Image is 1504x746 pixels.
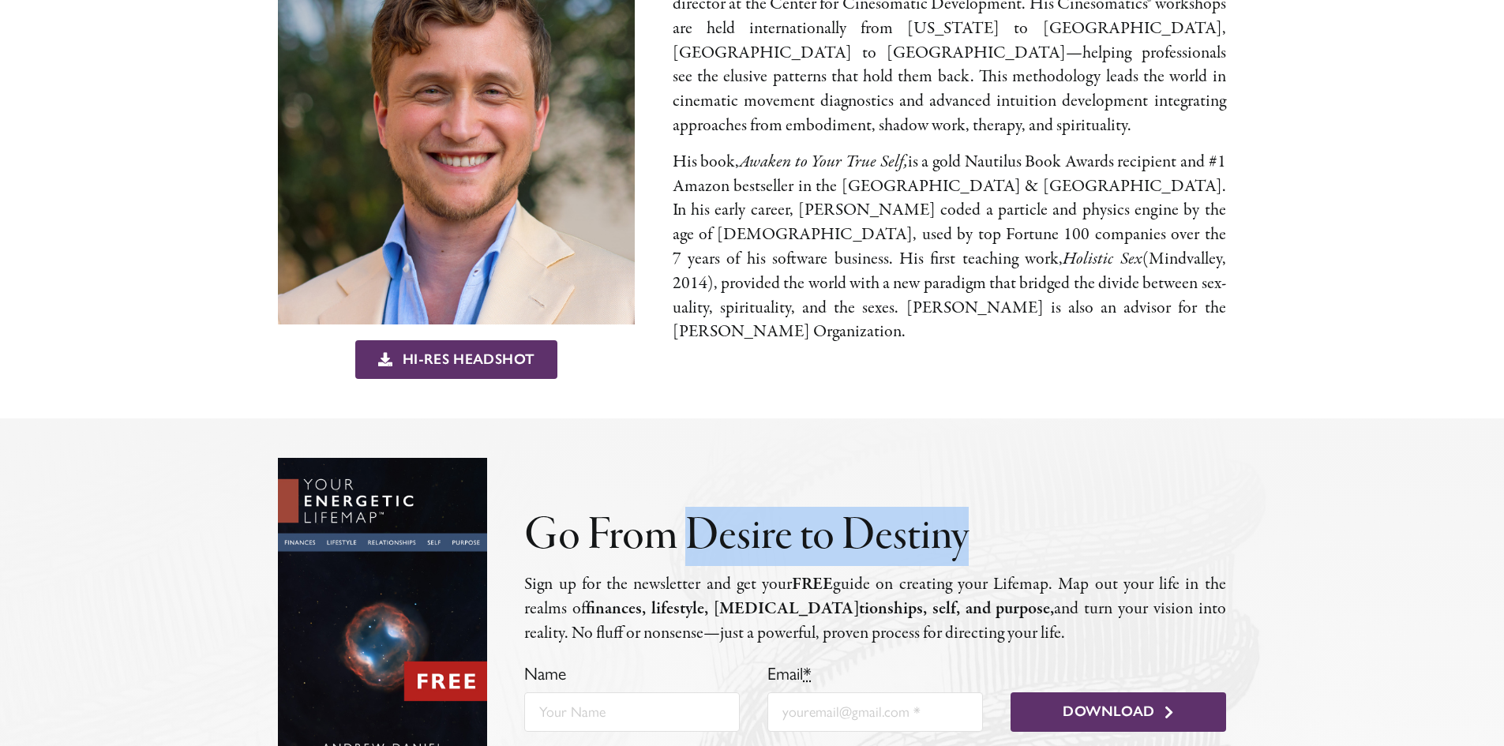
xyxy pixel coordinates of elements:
abbr: required [803,663,812,684]
input: youremail@gmail.com * [767,692,982,732]
p: Sign up for the newslet­ter and get your guide on cre­at­ing your Lifemap. Map out your life in t... [524,572,1225,645]
a: Hi-Res Headshot [355,340,557,380]
label: Email [767,663,812,684]
input: Your Name [524,692,739,732]
label: Name [524,663,566,684]
span: Download [1063,703,1154,721]
button: Download [1011,692,1225,732]
em: Holistic Sex [1063,247,1142,271]
strong: FREE [792,572,833,596]
span: Hi-Res Headshot [403,351,534,369]
h2: Go From Desire to Destiny [524,512,1225,561]
em: Awaken to Your True Self, [739,150,907,174]
strong: finances, lifestyle, [MEDICAL_DATA]­tion­ships, self, and pur­pose, [586,597,1054,620]
p: His book, is a gold Nautilus Book Awards recip­i­ent and #1 Amazon best­seller in the [GEOGRAPHIC... [673,150,1226,344]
